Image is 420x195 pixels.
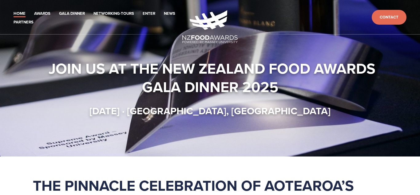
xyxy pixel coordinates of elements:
[143,10,155,17] a: Enter
[49,58,379,98] strong: Join us at the New Zealand Food Awards Gala Dinner 2025
[93,10,134,17] a: Networking-Tours
[14,10,26,17] a: Home
[372,10,406,25] a: Contact
[34,10,50,17] a: Awards
[14,19,34,26] a: Partners
[89,104,331,118] strong: [DATE] · [GEOGRAPHIC_DATA], [GEOGRAPHIC_DATA]
[164,10,175,17] a: News
[59,10,85,17] a: Gala Dinner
